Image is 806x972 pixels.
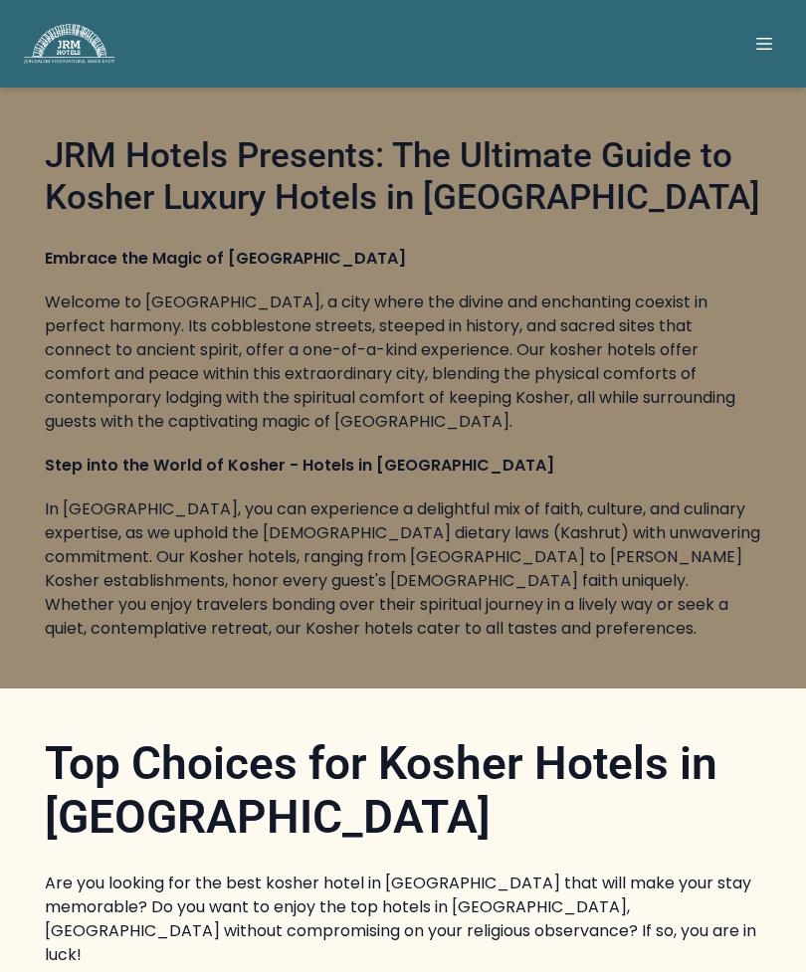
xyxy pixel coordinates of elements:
[45,135,761,227] h2: JRM Hotels Presents: The Ultimate Guide to Kosher Luxury Hotels in [GEOGRAPHIC_DATA]
[45,736,717,844] strong: Top Choices for Kosher Hotels in [GEOGRAPHIC_DATA]
[45,497,761,641] p: In [GEOGRAPHIC_DATA], you can experience a delightful mix of faith, culture, and culinary experti...
[45,247,406,270] strong: Embrace the Magic of [GEOGRAPHIC_DATA]
[45,872,761,967] p: Are you looking for the best kosher hotel in [GEOGRAPHIC_DATA] that will make your stay memorable...
[45,291,761,434] p: Welcome to [GEOGRAPHIC_DATA], a city where the divine and enchanting coexist in perfect harmony. ...
[24,24,114,64] img: JRM Hotels
[45,454,554,477] strong: Step into the World of Kosher - Hotels in [GEOGRAPHIC_DATA]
